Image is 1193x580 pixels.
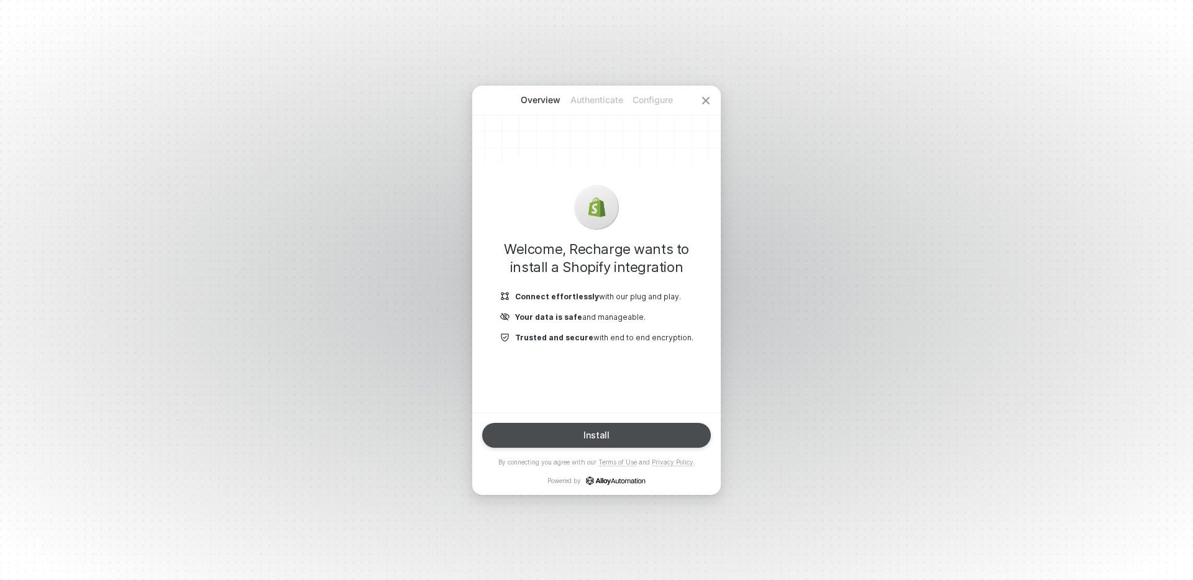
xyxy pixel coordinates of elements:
img: icon [587,197,606,217]
p: Configure [624,94,680,106]
p: Overview [513,94,569,106]
img: icon [500,332,510,343]
b: Your data is safe [515,312,582,322]
b: Connect effortlessly [515,292,599,301]
p: with our plug and play. [515,291,681,302]
p: By connecting you agree with our and . [498,458,695,466]
a: Privacy Policy [652,458,693,466]
p: Authenticate [569,94,624,106]
p: and manageable. [515,312,646,322]
span: icon-close [701,96,711,106]
div: Install [583,430,610,440]
button: Install [482,423,711,448]
a: icon-success [586,476,646,485]
b: Trusted and secure [515,333,593,342]
p: Powered by [547,476,646,485]
img: icon [500,312,510,322]
img: icon [500,291,510,302]
p: with end to end encryption. [515,332,693,343]
h1: Welcome, Recharge wants to install a Shopify integration [492,240,701,276]
a: Terms of Use [598,458,637,466]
